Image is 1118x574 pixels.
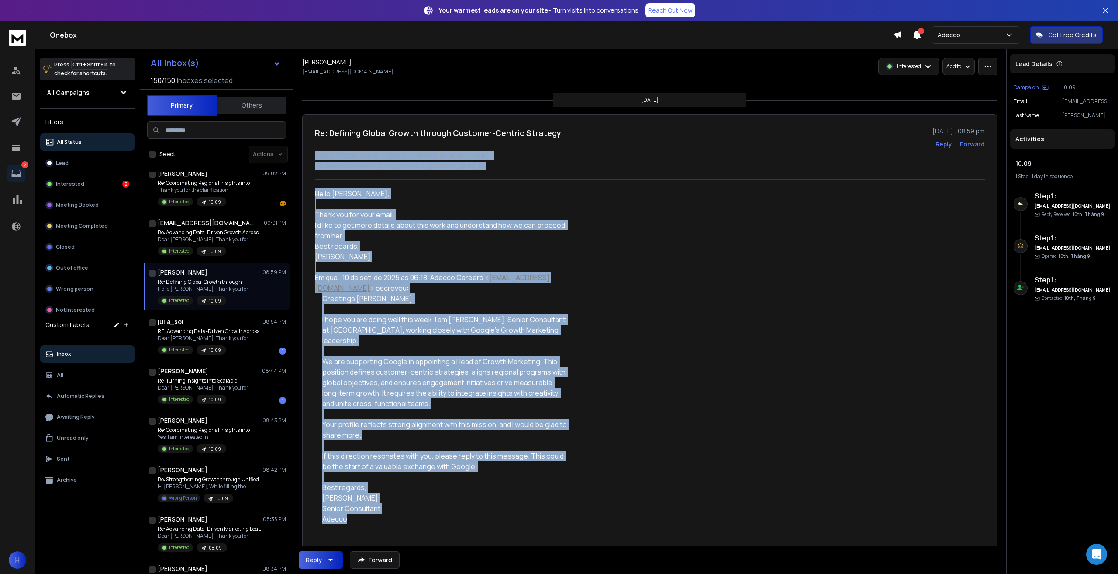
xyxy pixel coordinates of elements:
[57,477,77,484] p: Archive
[9,30,26,46] img: logo
[57,393,104,400] p: Automatic Replies
[960,140,985,149] div: Forward
[935,140,952,149] button: Reply
[9,551,26,569] button: H
[169,495,197,501] p: Wrong Person
[158,564,207,573] h1: [PERSON_NAME]
[264,219,286,226] p: 09:01 PM
[56,306,95,313] p: Not Interested
[158,328,259,335] p: RE: Advancing Data-Driven Growth Across
[158,335,259,342] p: Dear [PERSON_NAME], Thank you for
[216,495,228,502] p: 10.09
[40,217,135,235] button: Meeting Completed
[209,446,221,452] p: 10.09
[1035,191,1111,201] h6: Step 1 :
[263,516,286,523] p: 08:35 PM
[262,417,286,424] p: 08:43 PM
[322,493,570,503] div: [PERSON_NAME]
[279,397,286,404] div: 1
[1035,287,1111,293] h6: [EMAIL_ADDRESS][DOMAIN_NAME]
[158,236,259,243] p: Dear [PERSON_NAME], Thank you for
[315,188,570,199] div: Hello [PERSON_NAME],
[279,348,286,355] div: 1
[209,298,221,304] p: 10.09
[1014,112,1039,119] p: Last Name
[439,6,548,14] strong: Your warmest leads are on your site
[40,301,135,319] button: Not Interested
[158,466,207,474] h1: [PERSON_NAME]
[40,238,135,256] button: Closed
[1064,295,1096,301] span: 10th, Tháng 9
[262,565,286,572] p: 08:34 PM
[122,181,129,188] div: 2
[7,165,25,182] a: 2
[322,314,570,346] div: I hope you are doing well this week. I am [PERSON_NAME], Senior Consultant at [GEOGRAPHIC_DATA], ...
[40,175,135,193] button: Interested2
[57,414,95,421] p: Awaiting Reply
[1059,253,1090,259] span: 10th, Tháng 9
[169,544,190,551] p: Interested
[299,551,343,569] button: Reply
[306,556,322,564] div: Reply
[217,96,286,115] button: Others
[315,209,570,241] div: Thank you for your email. I’d like to get more details about this work and understand how we can ...
[315,151,985,160] p: from: [PERSON_NAME] <[EMAIL_ADDRESS][DOMAIN_NAME]>
[158,317,183,326] h1: julia_sol
[1032,173,1073,180] span: 1 day in sequence
[648,6,693,15] p: Reach Out Now
[56,160,69,167] p: Lead
[57,351,71,358] p: Inbox
[151,75,175,86] span: 150 / 150
[302,58,352,66] h1: [PERSON_NAME]
[57,456,69,463] p: Sent
[1035,245,1111,251] h6: [EMAIL_ADDRESS][DOMAIN_NAME]
[1015,173,1028,180] span: 1 Step
[1014,84,1039,91] p: Campaign
[158,515,207,524] h1: [PERSON_NAME]
[932,127,985,136] p: [DATE] : 08:59 pm
[158,180,250,187] p: Re: Coordinating Regional Insights into
[209,248,221,255] p: 10.09
[439,6,638,15] p: – Turn visits into conversations
[322,356,570,409] div: We are supporting Google in appointing a Head of Growth Marketing. This position defines customer...
[262,170,286,177] p: 09:02 PM
[45,320,89,329] h3: Custom Labels
[322,419,570,440] div: Your profile reflects strong alignment with this mission, and I would be glad to share more.
[209,397,221,403] p: 10.09
[169,396,190,403] p: Interested
[209,347,221,354] p: 10.09
[315,127,561,139] h1: Re: Defining Global Growth through Customer-Centric Strategy
[1042,295,1096,302] p: Contacted
[40,408,135,426] button: Awaiting Reply
[56,181,84,188] p: Interested
[71,59,108,70] span: Ctrl + Shift + k
[350,551,400,569] button: Forward
[169,347,190,353] p: Interested
[40,450,135,468] button: Sent
[1015,173,1109,180] div: |
[1042,253,1090,260] p: Opened
[262,318,286,325] p: 08:54 PM
[1035,203,1111,209] h6: [EMAIL_ADDRESS][DOMAIN_NAME]
[897,63,921,70] p: Interested
[158,367,208,376] h1: [PERSON_NAME]
[262,269,286,276] p: 08:59 PM
[302,68,393,75] p: [EMAIL_ADDRESS][DOMAIN_NAME]
[40,259,135,277] button: Out of office
[918,28,924,34] span: 1
[54,60,116,78] p: Press to check for shortcuts.
[40,471,135,489] button: Archive
[1048,31,1097,39] p: Get Free Credits
[1062,112,1111,119] p: [PERSON_NAME]
[262,368,286,375] p: 08:44 PM
[315,251,570,262] div: [PERSON_NAME]
[57,139,82,146] p: All Status
[158,483,259,490] p: Hi [PERSON_NAME], While filling the
[147,95,217,116] button: Primary
[159,151,175,158] label: Select
[1030,26,1103,44] button: Get Free Credits
[158,476,259,483] p: Re: Strengthening Growth through Unified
